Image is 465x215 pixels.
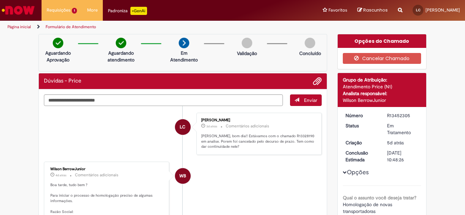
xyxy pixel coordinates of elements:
[387,140,404,146] time: 27/08/2025 12:57:10
[1,3,36,17] img: ServiceNow
[387,112,419,119] div: R13452305
[343,195,416,201] b: Qual o assunto você deseja tratar?
[180,119,186,135] span: LC
[75,172,118,178] small: Comentários adicionais
[304,97,317,103] span: Enviar
[179,38,189,48] img: arrow-next.png
[116,38,126,48] img: check-circle-green.png
[340,112,382,119] dt: Número
[206,124,217,128] span: 3d atrás
[226,123,269,129] small: Comentários adicionais
[313,77,322,86] button: Adicionar anexos
[340,149,382,163] dt: Conclusão Estimada
[44,78,81,84] h2: Dúvidas - Price Histórico de tíquete
[343,201,394,214] span: Homologação de novas transportadoras
[53,38,63,48] img: check-circle-green.png
[179,168,186,184] span: WB
[167,50,201,63] p: Em Atendimento
[50,167,164,171] div: Wilson BerrowJunior
[5,21,305,33] ul: Trilhas de página
[130,7,147,15] p: +GenAi
[387,149,419,163] div: [DATE] 10:48:26
[338,34,427,48] div: Opções do Chamado
[343,83,421,90] div: Atendimento Price (N1)
[305,38,315,48] img: img-circle-grey.png
[44,94,283,106] textarea: Digite sua mensagem aqui...
[175,119,191,135] div: LUCAS NASCIMENTO CARVALHO
[108,7,147,15] div: Padroniza
[343,53,421,64] button: Cancelar Chamado
[42,50,75,63] p: Aguardando Aprovação
[357,7,388,14] a: Rascunhos
[46,24,96,30] a: Formulário de Atendimento
[201,133,315,149] p: [PERSON_NAME], bom dia!! Estávamos com o chamado R13328190 em analise. Porem foi cancelado pelo d...
[72,8,77,14] span: 1
[242,38,252,48] img: img-circle-grey.png
[343,76,421,83] div: Grupo de Atribuição:
[105,50,138,63] p: Aguardando atendimento
[47,7,70,14] span: Requisições
[175,168,191,184] div: Wilson BerrowJunior
[237,50,257,57] p: Validação
[387,140,404,146] span: 5d atrás
[328,7,347,14] span: Favoritos
[387,139,419,146] div: 27/08/2025 12:57:10
[87,7,98,14] span: More
[343,97,421,104] div: Wilson BerrowJunior
[206,124,217,128] time: 29/08/2025 10:21:04
[340,122,382,129] dt: Status
[387,122,419,136] div: Em Tratamento
[7,24,31,30] a: Página inicial
[363,7,388,13] span: Rascunhos
[299,50,321,57] p: Concluído
[343,90,421,97] div: Analista responsável:
[426,7,460,13] span: [PERSON_NAME]
[55,173,66,177] span: 4d atrás
[55,173,66,177] time: 28/08/2025 16:32:38
[416,8,420,12] span: LC
[340,139,382,146] dt: Criação
[201,118,315,122] div: [PERSON_NAME]
[290,94,322,106] button: Enviar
